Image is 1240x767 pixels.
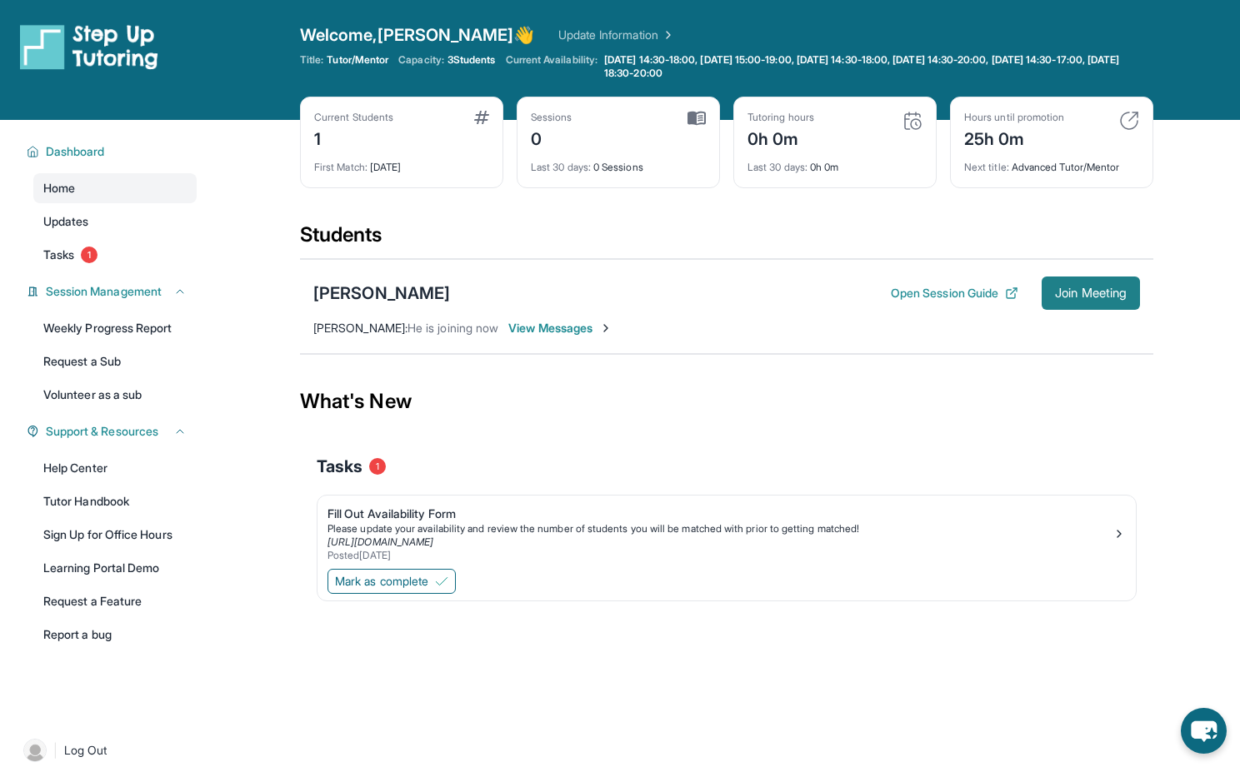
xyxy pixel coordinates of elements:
[964,111,1064,124] div: Hours until promotion
[327,506,1112,522] div: Fill Out Availability Form
[601,53,1153,80] a: [DATE] 14:30-18:00, [DATE] 15:00-19:00, [DATE] 14:30-18:00, [DATE] 14:30-20:00, [DATE] 14:30-17:0...
[33,173,197,203] a: Home
[747,151,922,174] div: 0h 0m
[33,380,197,410] a: Volunteer as a sub
[599,321,612,335] img: Chevron-Right
[687,111,706,126] img: card
[33,520,197,550] a: Sign Up for Office Hours
[20,23,158,70] img: logo
[314,151,489,174] div: [DATE]
[435,575,448,588] img: Mark as complete
[327,535,433,548] a: [URL][DOMAIN_NAME]
[474,111,489,124] img: card
[964,124,1064,151] div: 25h 0m
[33,553,197,583] a: Learning Portal Demo
[327,569,456,594] button: Mark as complete
[39,143,187,160] button: Dashboard
[313,321,407,335] span: [PERSON_NAME] :
[531,161,591,173] span: Last 30 days :
[407,321,498,335] span: He is joining now
[1119,111,1139,131] img: card
[33,313,197,343] a: Weekly Progress Report
[39,423,187,440] button: Support & Resources
[46,423,158,440] span: Support & Resources
[33,486,197,516] a: Tutor Handbook
[531,151,706,174] div: 0 Sessions
[313,281,450,305] div: [PERSON_NAME]
[747,111,814,124] div: Tutoring hours
[902,111,922,131] img: card
[33,240,197,270] a: Tasks1
[43,180,75,197] span: Home
[23,739,47,762] img: user-img
[300,222,1153,258] div: Students
[327,549,1112,562] div: Posted [DATE]
[39,283,187,300] button: Session Management
[33,453,197,483] a: Help Center
[1042,276,1140,310] button: Join Meeting
[447,53,496,67] span: 3 Students
[658,27,675,43] img: Chevron Right
[46,143,105,160] span: Dashboard
[317,496,1136,565] a: Fill Out Availability FormPlease update your availability and review the number of students you w...
[300,53,323,67] span: Title:
[1055,288,1127,298] span: Join Meeting
[46,283,162,300] span: Session Management
[891,285,1018,301] button: Open Session Guide
[558,27,675,43] a: Update Information
[398,53,444,67] span: Capacity:
[508,320,612,336] span: View Messages
[506,53,597,80] span: Current Availability:
[33,586,197,616] a: Request a Feature
[300,365,1153,438] div: What's New
[81,247,97,263] span: 1
[300,23,535,47] span: Welcome, [PERSON_NAME] 👋
[314,124,393,151] div: 1
[43,247,74,263] span: Tasks
[531,124,572,151] div: 0
[747,124,814,151] div: 0h 0m
[531,111,572,124] div: Sessions
[33,346,197,376] a: Request a Sub
[604,53,1150,80] span: [DATE] 14:30-18:00, [DATE] 15:00-19:00, [DATE] 14:30-18:00, [DATE] 14:30-20:00, [DATE] 14:30-17:0...
[33,207,197,237] a: Updates
[53,740,57,760] span: |
[317,455,362,478] span: Tasks
[327,522,1112,535] div: Please update your availability and review the number of students you will be matched with prior ...
[335,573,428,590] span: Mark as complete
[1181,708,1227,754] button: chat-button
[43,213,89,230] span: Updates
[964,161,1009,173] span: Next title :
[964,151,1139,174] div: Advanced Tutor/Mentor
[369,458,386,475] span: 1
[314,111,393,124] div: Current Students
[747,161,807,173] span: Last 30 days :
[33,620,197,650] a: Report a bug
[314,161,367,173] span: First Match :
[64,742,107,759] span: Log Out
[327,53,388,67] span: Tutor/Mentor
